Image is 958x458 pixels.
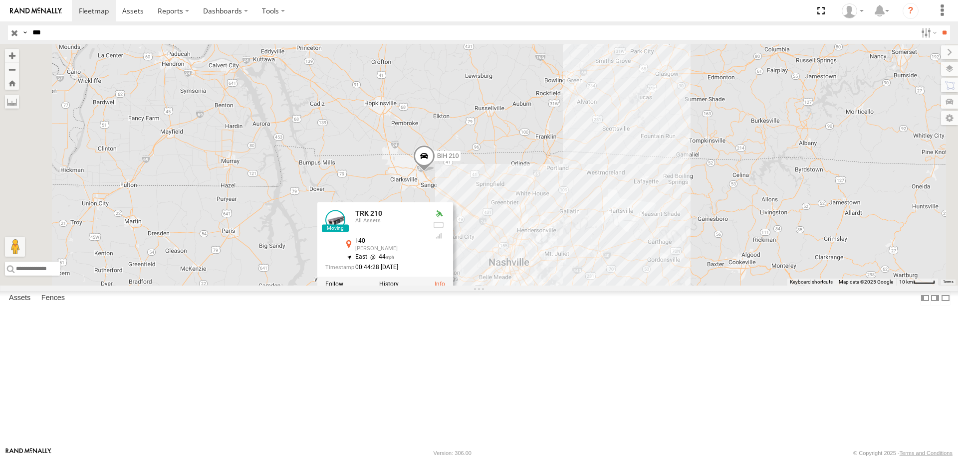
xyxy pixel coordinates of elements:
label: Dock Summary Table to the Left [920,291,930,305]
div: All Assets [355,218,425,224]
div: Last Event GSM Signal Strength [433,232,445,240]
button: Zoom in [5,49,19,62]
label: Assets [4,291,35,305]
button: Map Scale: 10 km per 40 pixels [896,279,938,286]
span: Map data ©2025 Google [839,279,893,285]
div: Version: 306.00 [434,450,472,456]
div: No battery health information received from this device. [433,221,445,229]
div: Valid GPS Fix [433,210,445,218]
span: 44 [367,253,395,260]
label: Search Query [21,25,29,40]
div: Date/time of location update [325,264,425,271]
i: ? [903,3,919,19]
a: Visit our Website [5,448,51,458]
span: BIH 210 [437,152,459,159]
div: Nele . [838,3,867,18]
div: © Copyright 2025 - [853,450,953,456]
label: Search Filter Options [917,25,939,40]
img: rand-logo.svg [10,7,62,14]
label: Hide Summary Table [941,291,951,305]
button: Keyboard shortcuts [790,279,833,286]
a: Terms and Conditions [900,450,953,456]
button: Zoom Home [5,76,19,90]
a: View Asset Details [435,281,445,288]
button: Drag Pegman onto the map to open Street View [5,237,25,257]
label: Measure [5,95,19,109]
div: [PERSON_NAME] [355,246,425,252]
a: Terms (opens in new tab) [943,280,954,284]
label: Realtime tracking of Asset [325,281,343,288]
a: View Asset Details [325,210,345,230]
div: I-40 [355,238,425,245]
button: Zoom out [5,62,19,76]
span: 10 km [899,279,913,285]
label: Fences [36,291,70,305]
label: Map Settings [941,111,958,125]
a: TRK 210 [355,210,382,218]
label: View Asset History [379,281,399,288]
label: Dock Summary Table to the Right [930,291,940,305]
span: East [355,253,367,260]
